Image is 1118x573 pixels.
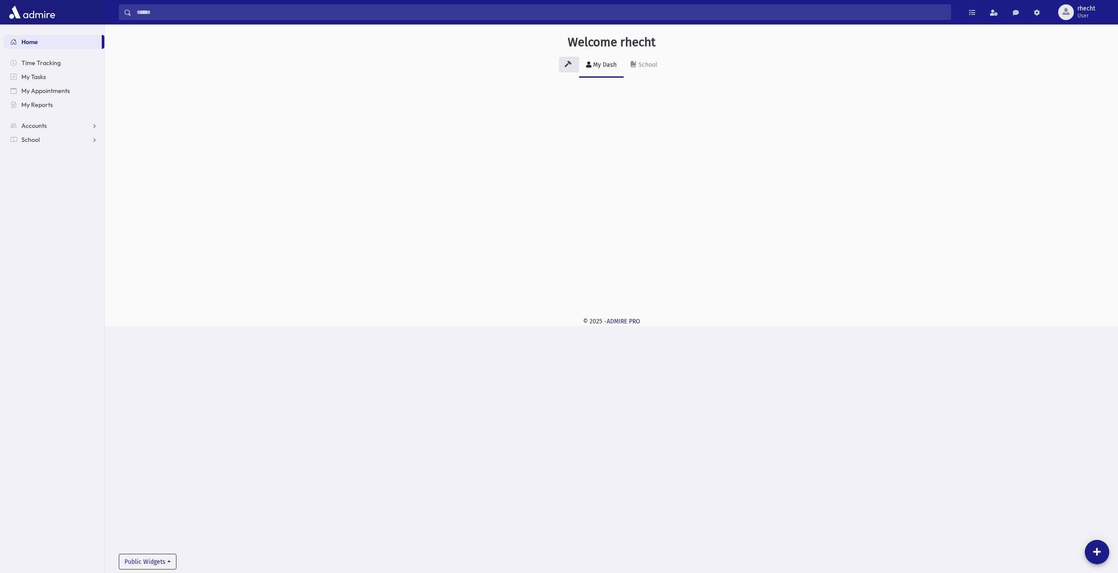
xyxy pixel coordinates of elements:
[3,56,104,70] a: Time Tracking
[119,554,176,570] button: Public Widgets
[21,38,38,46] span: Home
[21,122,47,130] span: Accounts
[3,98,104,112] a: My Reports
[3,35,102,49] a: Home
[579,53,624,78] a: My Dash
[21,101,53,109] span: My Reports
[3,119,104,133] a: Accounts
[21,136,40,144] span: School
[1077,5,1095,12] span: rhecht
[568,35,656,50] h3: Welcome rhecht
[21,87,70,95] span: My Appointments
[591,61,617,69] div: My Dash
[607,318,640,325] a: ADMIRE PRO
[3,70,104,84] a: My Tasks
[3,84,104,98] a: My Appointments
[624,53,664,78] a: School
[1077,12,1095,19] span: User
[131,4,951,20] input: Search
[21,59,61,67] span: Time Tracking
[637,61,657,69] div: School
[3,133,104,147] a: School
[21,73,46,81] span: My Tasks
[7,3,57,21] img: AdmirePro
[119,317,1104,326] div: © 2025 -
